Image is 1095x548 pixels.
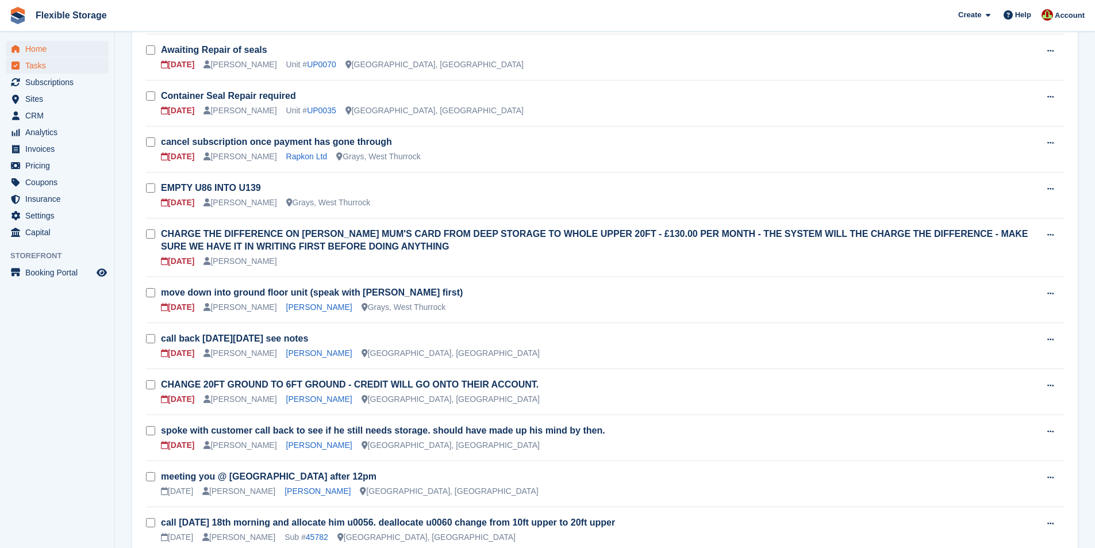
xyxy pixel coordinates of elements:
[1055,10,1085,21] span: Account
[25,141,94,157] span: Invoices
[6,141,109,157] a: menu
[161,380,539,389] a: CHANGE 20FT GROUND TO 6FT GROUND - CREDIT WILL GO ONTO THEIR ACCOUNT.
[161,426,605,435] a: spoke with customer call back to see if he still needs storage. should have made up his mind by t...
[285,531,328,543] div: Sub #
[6,158,109,174] a: menu
[25,91,94,107] span: Sites
[203,439,276,451] div: [PERSON_NAME]
[6,108,109,124] a: menu
[203,197,276,209] div: [PERSON_NAME]
[10,250,114,262] span: Storefront
[6,224,109,240] a: menu
[202,485,275,497] div: [PERSON_NAME]
[307,60,336,69] a: UP0070
[161,197,194,209] div: [DATE]
[9,7,26,24] img: stora-icon-8386f47178a22dfd0bd8f6a31ec36ba5ce8667c1dd55bd0f319d3a0aa187defe.svg
[286,105,336,117] div: Unit #
[203,347,276,359] div: [PERSON_NAME]
[31,6,112,25] a: Flexible Storage
[203,105,276,117] div: [PERSON_NAME]
[6,191,109,207] a: menu
[161,439,194,451] div: [DATE]
[362,393,540,405] div: [GEOGRAPHIC_DATA], [GEOGRAPHIC_DATA]
[25,124,94,140] span: Analytics
[203,301,276,313] div: [PERSON_NAME]
[286,440,352,450] a: [PERSON_NAME]
[286,197,371,209] div: Grays, West Thurrock
[286,348,352,358] a: [PERSON_NAME]
[25,224,94,240] span: Capital
[161,334,308,343] a: call back [DATE][DATE] see notes
[6,208,109,224] a: menu
[336,151,421,163] div: Grays, West Thurrock
[6,58,109,74] a: menu
[25,265,94,281] span: Booking Portal
[202,531,275,543] div: [PERSON_NAME]
[6,124,109,140] a: menu
[25,208,94,224] span: Settings
[161,229,1028,251] a: CHARGE THE DIFFERENCE ON [PERSON_NAME] MUM'S CARD FROM DEEP STORAGE TO WHOLE UPPER 20FT - £130.00...
[161,91,296,101] a: Container Seal Repair required
[25,58,94,74] span: Tasks
[285,486,351,496] a: [PERSON_NAME]
[161,137,392,147] a: cancel subscription once payment has gone through
[286,59,336,71] div: Unit #
[161,59,194,71] div: [DATE]
[1015,9,1031,21] span: Help
[345,59,524,71] div: [GEOGRAPHIC_DATA], [GEOGRAPHIC_DATA]
[161,485,193,497] div: [DATE]
[25,108,94,124] span: CRM
[307,106,336,115] a: UP0035
[203,255,276,267] div: [PERSON_NAME]
[345,105,524,117] div: [GEOGRAPHIC_DATA], [GEOGRAPHIC_DATA]
[161,45,267,55] a: Awaiting Repair of seals
[25,191,94,207] span: Insurance
[161,472,376,481] a: meeting you @ [GEOGRAPHIC_DATA] after 12pm
[360,485,538,497] div: [GEOGRAPHIC_DATA], [GEOGRAPHIC_DATA]
[161,255,194,267] div: [DATE]
[6,265,109,281] a: menu
[286,394,352,404] a: [PERSON_NAME]
[203,59,276,71] div: [PERSON_NAME]
[362,347,540,359] div: [GEOGRAPHIC_DATA], [GEOGRAPHIC_DATA]
[6,74,109,90] a: menu
[161,183,261,193] a: EMPTY U86 INTO U139
[203,393,276,405] div: [PERSON_NAME]
[6,91,109,107] a: menu
[337,531,516,543] div: [GEOGRAPHIC_DATA], [GEOGRAPHIC_DATA]
[161,301,194,313] div: [DATE]
[286,152,328,161] a: Rapkon Ltd
[161,347,194,359] div: [DATE]
[362,301,446,313] div: Grays, West Thurrock
[161,518,615,527] a: call [DATE] 18th morning and allocate him u0056. deallocate u0060 change from 10ft upper to 20ft ...
[161,151,194,163] div: [DATE]
[25,41,94,57] span: Home
[161,531,193,543] div: [DATE]
[306,532,328,542] a: 45782
[25,174,94,190] span: Coupons
[286,302,352,312] a: [PERSON_NAME]
[6,41,109,57] a: menu
[1042,9,1053,21] img: David Jones
[161,288,463,297] a: move down into ground floor unit (speak with [PERSON_NAME] first)
[95,266,109,279] a: Preview store
[362,439,540,451] div: [GEOGRAPHIC_DATA], [GEOGRAPHIC_DATA]
[25,74,94,90] span: Subscriptions
[161,393,194,405] div: [DATE]
[25,158,94,174] span: Pricing
[958,9,981,21] span: Create
[203,151,276,163] div: [PERSON_NAME]
[6,174,109,190] a: menu
[161,105,194,117] div: [DATE]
